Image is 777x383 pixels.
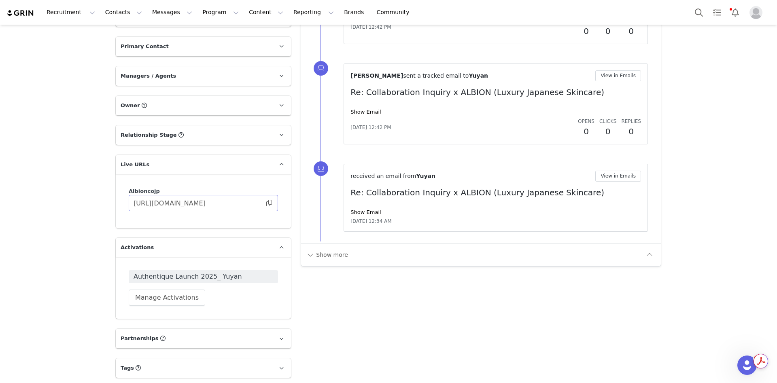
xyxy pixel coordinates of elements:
[578,125,594,138] h2: 0
[416,173,435,179] span: Yuyan
[121,42,169,51] span: Primary Contact
[350,173,416,179] span: received an email from
[23,4,36,17] img: Profile image for GRIN Helper
[36,245,149,261] div: i will ask them to get in touch if any issue. thank you
[726,3,744,21] button: Notifications
[745,6,771,19] button: Profile
[64,42,71,49] a: Source reference 10484944:
[350,218,391,225] span: [DATE] 12:34 AM
[6,240,155,272] div: Kazuko says…
[690,3,708,21] button: Search
[350,86,641,98] p: Re: Collaboration Inquiry x ALBION (Luxury Japanese Skincare)
[39,10,101,18] p: The team can also help
[350,109,381,115] a: Show Email
[749,6,762,19] img: placeholder-profile.jpg
[244,3,288,21] button: Content
[127,3,142,19] button: Home
[13,97,149,152] div: Have Yuyan check their Live Site to confirm both their PayPal and tax information show as properl...
[708,3,726,21] a: Tasks
[350,23,391,31] span: [DATE] 12:42 PM
[306,248,348,261] button: Show more
[737,355,757,375] iframe: Intercom live chat
[578,25,594,37] h2: 0
[142,3,157,18] div: Close
[197,3,244,21] button: Program
[6,158,108,176] div: Did that answer your question?
[6,5,155,157] div: If [PERSON_NAME] has submitted both their W-9 tax form and connected their PayPal account but the...
[121,102,140,110] span: Owner
[13,53,149,93] div: The system should automatically recognize when both requirements are complete. If a payment attem...
[121,334,159,343] span: Partnerships
[121,243,154,252] span: Activations
[42,3,100,21] button: Recruitment
[350,209,381,215] a: Show Email
[403,72,469,79] span: sent a tracked email to
[13,182,126,229] div: If you still need help resolving [PERSON_NAME]'s payment status issue, I'm here to assist. Would ...
[121,364,134,372] span: Tags
[350,186,641,199] p: Re: Collaboration Inquiry x ALBION (Luxury Japanese Skincare)
[6,6,332,15] body: Rich Text Area. Press ALT-0 for help.
[121,72,176,80] span: Managers / Agents
[599,125,616,138] h2: 0
[289,3,339,21] button: Reporting
[595,171,641,182] button: View in Emails
[39,4,79,10] h1: GRIN Helper
[29,240,155,266] div: i will ask them to get in touch if any issue. thank you
[6,158,155,177] div: GRIN Helper says…
[129,290,205,306] button: Manage Activations
[350,124,391,131] span: [DATE] 12:42 PM
[13,163,102,171] div: Did that answer your question?
[121,161,149,169] span: Live URLs
[595,70,641,81] button: View in Emails
[6,177,133,234] div: If you still need help resolving [PERSON_NAME]'s payment status issue, I'm here to assist. Would ...
[5,3,21,19] button: go back
[13,10,149,49] div: If [PERSON_NAME] has submitted both their W-9 tax form and connected their PayPal account but the...
[6,5,155,158] div: GRIN Helper says…
[6,177,155,241] div: GRIN Helper says…
[599,118,616,124] span: Clicks
[121,131,177,139] span: Relationship Stage
[599,25,616,37] h2: 0
[147,3,197,21] button: Messages
[469,72,488,79] span: Yuyan
[100,3,147,21] button: Contacts
[350,72,403,79] span: [PERSON_NAME]
[129,188,160,194] span: Albioncojp
[621,25,641,37] h2: 0
[621,125,641,138] h2: 0
[134,272,273,281] span: Authentique Launch 2025_ Yuyan
[6,9,35,17] img: grin logo
[372,3,418,21] a: Community
[339,3,371,21] a: Brands
[621,118,641,124] span: Replies
[578,118,594,124] span: Opens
